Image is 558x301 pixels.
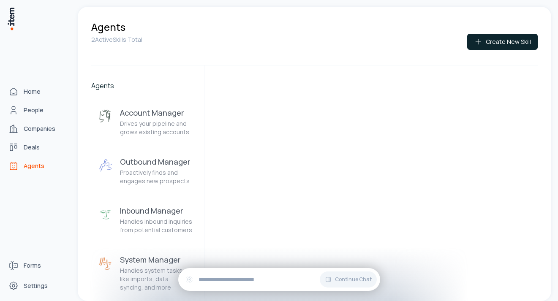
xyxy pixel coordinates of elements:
p: Handles inbound inquiries from potential customers [120,217,192,234]
h3: Account Manager [120,108,192,118]
button: System ManagerSystem ManagerHandles system tasks like imports, data syncing, and more [91,248,199,298]
a: Companies [5,120,69,137]
a: Deals [5,139,69,156]
h2: Agents [91,81,199,91]
a: Agents [5,157,69,174]
a: Forms [5,257,69,274]
h3: System Manager [120,255,192,265]
a: Home [5,83,69,100]
span: Settings [24,282,48,290]
span: People [24,106,44,114]
h1: Agents [91,20,125,34]
h3: Inbound Manager [120,206,192,216]
span: Home [24,87,41,96]
p: Proactively finds and engages new prospects [120,168,192,185]
h3: Outbound Manager [120,157,192,167]
span: Forms [24,261,41,270]
img: Outbound Manager [98,158,113,174]
span: Deals [24,143,40,152]
img: System Manager [98,256,113,271]
p: 2 Active Skills Total [91,35,142,44]
a: People [5,102,69,119]
span: Companies [24,125,55,133]
span: Continue Chat [335,276,372,283]
button: Outbound ManagerOutbound ManagerProactively finds and engages new prospects [91,150,199,192]
div: Continue Chat [178,268,380,291]
img: Inbound Manager [98,207,113,222]
img: Item Brain Logo [7,7,15,31]
a: Settings [5,277,69,294]
button: Continue Chat [320,271,377,287]
button: Inbound ManagerInbound ManagerHandles inbound inquiries from potential customers [91,199,199,241]
img: Account Manager [98,109,113,125]
p: Drives your pipeline and grows existing accounts [120,119,192,136]
button: Create New Skill [467,34,538,50]
p: Handles system tasks like imports, data syncing, and more [120,266,192,292]
span: Agents [24,162,44,170]
button: Account ManagerAccount ManagerDrives your pipeline and grows existing accounts [91,101,199,143]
